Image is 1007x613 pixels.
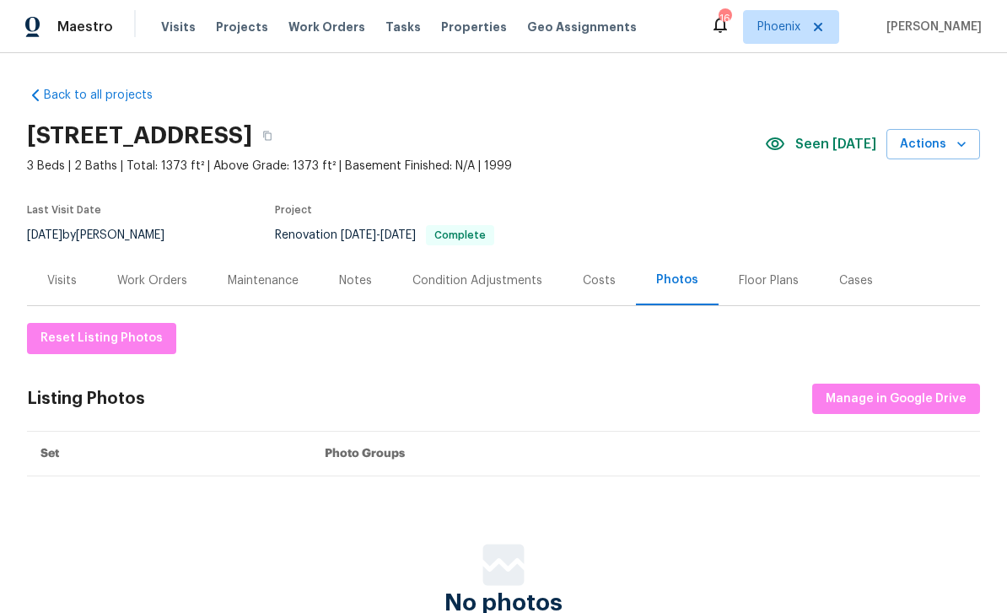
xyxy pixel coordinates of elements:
span: - [341,229,416,241]
span: Seen [DATE] [795,136,876,153]
span: Visits [161,19,196,35]
div: by [PERSON_NAME] [27,225,185,245]
div: Visits [47,272,77,289]
button: Actions [886,129,980,160]
span: Projects [216,19,268,35]
span: Project [275,205,312,215]
button: Reset Listing Photos [27,323,176,354]
span: Geo Assignments [527,19,637,35]
a: Back to all projects [27,87,189,104]
th: Set [27,432,311,476]
span: Renovation [275,229,494,241]
span: [DATE] [27,229,62,241]
span: Tasks [385,21,421,33]
div: Cases [839,272,873,289]
button: Manage in Google Drive [812,384,980,415]
div: Notes [339,272,372,289]
h2: [STREET_ADDRESS] [27,127,252,144]
span: Manage in Google Drive [826,389,967,410]
span: [DATE] [380,229,416,241]
button: Copy Address [252,121,283,151]
span: Maestro [57,19,113,35]
span: 3 Beds | 2 Baths | Total: 1373 ft² | Above Grade: 1373 ft² | Basement Finished: N/A | 1999 [27,158,765,175]
span: Properties [441,19,507,35]
div: Listing Photos [27,390,145,407]
span: Phoenix [757,19,800,35]
div: Work Orders [117,272,187,289]
div: Maintenance [228,272,299,289]
div: Condition Adjustments [412,272,542,289]
div: Photos [656,272,698,288]
th: Photo Groups [311,432,980,476]
span: Actions [900,134,967,155]
span: [PERSON_NAME] [880,19,982,35]
div: Costs [583,272,616,289]
span: Last Visit Date [27,205,101,215]
span: Complete [428,230,493,240]
div: 16 [719,10,730,27]
div: Floor Plans [739,272,799,289]
span: Work Orders [288,19,365,35]
span: Reset Listing Photos [40,328,163,349]
span: [DATE] [341,229,376,241]
span: No photos [444,594,563,611]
